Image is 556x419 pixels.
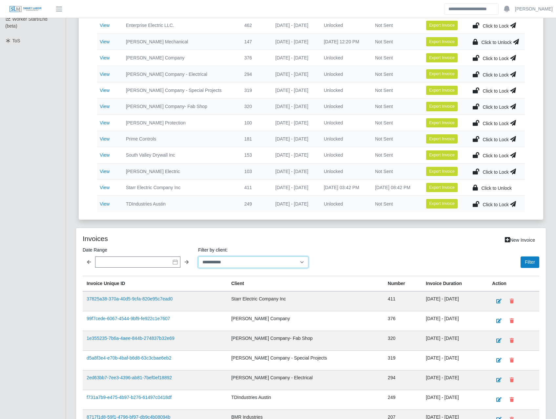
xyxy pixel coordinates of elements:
td: Unlocked [319,66,370,82]
td: 320 [239,99,270,115]
a: View [100,23,110,28]
td: Unlocked [319,147,370,163]
td: TDIndustries Austin [121,196,239,212]
td: Not Sent [370,17,421,33]
a: View [100,55,110,60]
span: Click to Unlock [481,186,512,191]
td: [PERSON_NAME] Electric [121,163,239,179]
td: South Valley Drywall Inc [121,147,239,163]
a: [PERSON_NAME] [515,6,553,12]
button: Export Invoice [426,102,458,111]
td: Unlocked [319,99,370,115]
td: [DATE] - [DATE] [422,370,488,390]
td: Unlocked [319,50,370,66]
a: View [100,201,110,207]
td: [DATE] - [DATE] [422,390,488,409]
td: 153 [239,147,270,163]
span: Click to Lock [483,153,508,158]
td: Not Sent [370,131,421,147]
td: 100 [239,115,270,131]
td: Enterprise Electric LLC. [121,17,239,33]
td: Not Sent [370,82,421,98]
th: Invoice Duration [422,276,488,291]
td: [DATE] - [DATE] [422,331,488,350]
td: [PERSON_NAME] Company [121,50,239,66]
span: Click to Lock [483,56,508,61]
h4: Invoices [83,234,267,243]
td: [DATE] - [DATE] [270,131,319,147]
td: Not Sent [370,99,421,115]
a: View [100,120,110,125]
a: New Invoice [501,234,539,246]
td: Not Sent [370,33,421,50]
a: f731a7b9-e475-4b97-b276-61497c0418df [87,395,172,400]
a: 99f7cede-6067-4544-9bf9-fe922c1e7607 [87,316,170,321]
img: SLM Logo [9,6,42,13]
a: View [100,104,110,109]
a: View [100,88,110,93]
button: Export Invoice [426,183,458,192]
span: Click to Lock [483,121,508,126]
th: Invoice Unique ID [83,276,227,291]
td: TDIndustries Austin [227,390,384,409]
label: Filter by client: [198,246,308,254]
a: View [100,152,110,158]
span: Click to Lock [483,169,508,175]
td: [PERSON_NAME] Company - Electrical [227,370,384,390]
td: [PERSON_NAME] Company - Electrical [121,66,239,82]
a: 2ed63bb7-7ee3-4396-ab81-7bef0ef18892 [87,375,172,380]
td: 249 [239,196,270,212]
td: 294 [239,66,270,82]
button: Export Invoice [426,199,458,208]
td: [DATE] - [DATE] [270,82,319,98]
td: [PERSON_NAME] Mechanical [121,33,239,50]
td: [DATE] 03:42 PM [319,180,370,196]
span: Click to Lock [483,137,508,142]
button: Export Invoice [426,118,458,127]
th: Action [488,276,539,291]
td: 411 [239,180,270,196]
td: Unlocked [319,17,370,33]
td: Unlocked [319,82,370,98]
td: 181 [239,131,270,147]
th: Number [384,276,422,291]
a: View [100,136,110,142]
td: [DATE] - [DATE] [270,17,319,33]
td: Unlocked [319,196,370,212]
td: 249 [384,390,422,409]
td: 319 [239,82,270,98]
a: 37825a38-370a-40d5-9cfa-820e95c7ead0 [87,296,173,301]
button: Export Invoice [426,134,458,143]
td: Starr Electric Company Inc [227,291,384,311]
td: [DATE] - [DATE] [270,33,319,50]
td: [DATE] - [DATE] [270,163,319,179]
td: [PERSON_NAME] Company - Special Projects [227,350,384,370]
button: Export Invoice [426,167,458,176]
td: 462 [239,17,270,33]
td: [DATE] - [DATE] [422,291,488,311]
button: Export Invoice [426,21,458,30]
a: View [100,185,110,190]
input: Search [444,3,499,15]
td: Prime Controls [121,131,239,147]
button: Export Invoice [426,86,458,95]
td: 411 [384,291,422,311]
td: 319 [384,350,422,370]
span: Click to Lock [483,202,508,207]
button: Export Invoice [426,37,458,46]
td: 147 [239,33,270,50]
td: 320 [384,331,422,350]
td: [DATE] - [DATE] [270,147,319,163]
td: [DATE] 08:42 PM [370,180,421,196]
a: d5a8f3e4-e70b-4baf-b6d8-63c3cbae6eb2 [87,355,171,361]
td: [PERSON_NAME] Company - Special Projects [121,82,239,98]
button: Export Invoice [426,53,458,62]
td: Not Sent [370,50,421,66]
th: Client [227,276,384,291]
span: Click to Lock [483,104,508,110]
td: [DATE] - [DATE] [422,350,488,370]
td: [PERSON_NAME] Company- Fab Shop [121,99,239,115]
td: [DATE] - [DATE] [270,196,319,212]
td: Unlocked [319,115,370,131]
td: [DATE] 12:20 PM [319,33,370,50]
